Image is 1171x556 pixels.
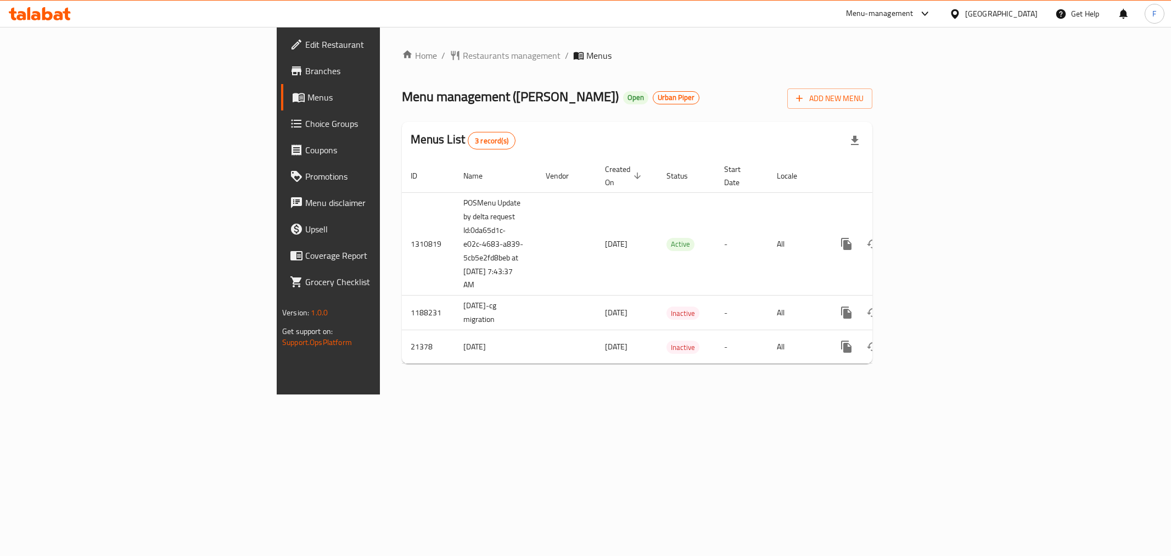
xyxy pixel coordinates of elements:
[402,49,872,62] nav: breadcrumb
[281,31,472,58] a: Edit Restaurant
[411,169,432,182] span: ID
[666,238,694,251] span: Active
[311,305,328,320] span: 1.0.0
[450,49,561,62] a: Restaurants management
[796,92,864,105] span: Add New Menu
[605,237,627,251] span: [DATE]
[605,340,627,354] span: [DATE]
[653,93,699,102] span: Urban Piper
[281,58,472,84] a: Branches
[411,131,516,149] h2: Menus List
[715,330,768,364] td: -
[468,136,515,146] span: 3 record(s)
[455,296,537,330] td: [DATE]-cg migration
[305,143,463,157] span: Coupons
[777,169,811,182] span: Locale
[715,296,768,330] td: -
[305,170,463,183] span: Promotions
[281,163,472,190] a: Promotions
[833,333,860,360] button: more
[305,64,463,77] span: Branches
[833,299,860,326] button: more
[546,169,583,182] span: Vendor
[305,223,463,236] span: Upsell
[281,242,472,269] a: Coverage Report
[623,93,648,102] span: Open
[281,84,472,110] a: Menus
[787,88,872,109] button: Add New Menu
[282,324,333,338] span: Get support on:
[768,330,825,364] td: All
[846,7,914,20] div: Menu-management
[468,132,516,149] div: Total records count
[860,299,886,326] button: Change Status
[281,110,472,137] a: Choice Groups
[768,296,825,330] td: All
[305,249,463,262] span: Coverage Report
[281,216,472,242] a: Upsell
[282,305,309,320] span: Version:
[455,192,537,296] td: POSMenu Update by delta request Id:0da65d1c-e02c-4683-a839-5cb5e2fd8beb at [DATE] 7:43:37 AM
[463,49,561,62] span: Restaurants management
[666,169,702,182] span: Status
[715,192,768,296] td: -
[305,275,463,288] span: Grocery Checklist
[666,341,699,354] div: Inactive
[605,163,645,189] span: Created On
[666,307,699,320] div: Inactive
[281,137,472,163] a: Coupons
[402,159,948,364] table: enhanced table
[623,91,648,104] div: Open
[724,163,755,189] span: Start Date
[768,192,825,296] td: All
[281,269,472,295] a: Grocery Checklist
[842,127,868,154] div: Export file
[282,335,352,349] a: Support.OpsPlatform
[666,238,694,251] div: Active
[463,169,497,182] span: Name
[965,8,1038,20] div: [GEOGRAPHIC_DATA]
[1152,8,1156,20] span: F
[307,91,463,104] span: Menus
[305,196,463,209] span: Menu disclaimer
[402,84,619,109] span: Menu management ( [PERSON_NAME] )
[833,231,860,257] button: more
[305,38,463,51] span: Edit Restaurant
[305,117,463,130] span: Choice Groups
[605,305,627,320] span: [DATE]
[586,49,612,62] span: Menus
[281,190,472,216] a: Menu disclaimer
[825,159,948,193] th: Actions
[666,341,699,354] span: Inactive
[860,333,886,360] button: Change Status
[565,49,569,62] li: /
[666,307,699,320] span: Inactive
[455,330,537,364] td: [DATE]
[860,231,886,257] button: Change Status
